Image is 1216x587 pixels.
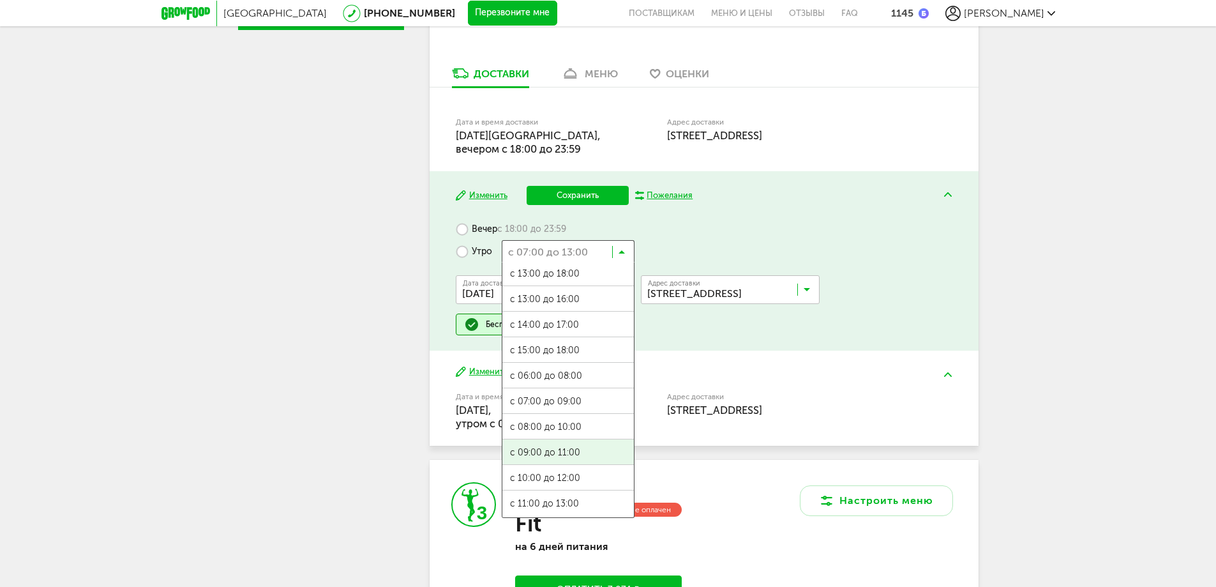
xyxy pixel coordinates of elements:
div: Не оплачен [619,503,682,517]
button: Изменить [456,190,507,202]
span: Оценки [666,68,709,80]
div: Пожелания [647,190,693,201]
div: меню [585,68,618,80]
span: с 10:00 до 12:00 [502,465,634,492]
button: Сохранить [527,186,629,205]
span: с 18:00 до 23:59 [497,224,566,235]
div: Доставки [474,68,529,80]
span: [STREET_ADDRESS] [667,129,762,142]
img: arrow-up-green.5eb5f82.svg [944,372,952,377]
button: Пожелания [635,190,693,201]
a: Оценки [643,66,716,87]
label: Утро [456,240,492,263]
a: Доставки [446,66,536,87]
a: меню [555,66,624,87]
button: Изменить [456,366,507,378]
span: с 08:00 до 10:00 [502,414,634,441]
span: с 07:00 до 09:00 [502,388,634,415]
img: arrow-up-green.5eb5f82.svg [944,192,952,197]
span: [DATE], утром c 09:00 до 11:00 [456,404,569,430]
span: с 13:00 до 16:00 [502,286,634,313]
img: bonus_b.cdccf46.png [919,8,929,19]
label: Дата и время доставки [456,119,602,126]
span: [GEOGRAPHIC_DATA] [223,7,327,19]
span: с 09:00 до 11:00 [502,439,634,466]
span: с 14:00 до 17:00 [502,312,634,339]
button: Перезвоните мне [468,1,557,26]
div: 1145 [891,7,913,19]
span: Дата доставки [463,280,511,287]
label: Адрес доставки [667,393,905,400]
span: [DATE][GEOGRAPHIC_DATA], вечером c 18:00 до 23:59 [456,129,601,155]
span: с 11:00 до 13:00 [502,491,634,517]
label: Дата и время доставки [456,393,602,400]
a: [PHONE_NUMBER] [364,7,455,19]
span: [STREET_ADDRESS] [667,404,762,416]
span: с 15:00 до 18:00 [502,337,634,364]
p: на 6 дней питания [515,540,681,553]
button: Настроить меню [800,485,953,516]
label: Вечер [456,218,566,240]
span: с 13:00 до 18:00 [502,261,634,287]
div: Бесплатная доставка [486,319,563,330]
img: done.51a953a.svg [464,317,479,332]
span: Адрес доставки [648,280,700,287]
label: Адрес доставки [667,119,905,126]
span: [PERSON_NAME] [964,7,1044,19]
span: с 06:00 до 08:00 [502,363,634,390]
